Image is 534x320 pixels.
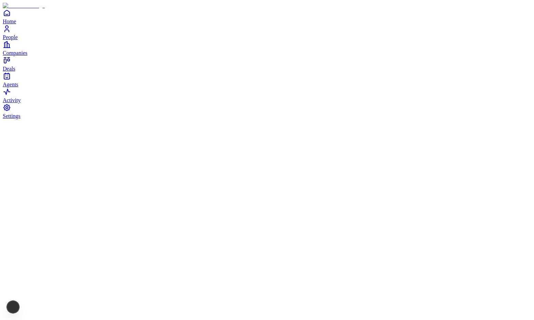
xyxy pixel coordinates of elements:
a: Activity [3,88,531,103]
span: Settings [3,113,21,119]
a: Deals [3,56,531,72]
img: Item Brain Logo [3,3,45,9]
a: Home [3,9,531,24]
a: Agents [3,72,531,87]
a: Companies [3,40,531,56]
span: Deals [3,66,15,72]
span: People [3,34,18,40]
span: Agents [3,82,18,87]
a: Settings [3,103,531,119]
a: People [3,25,531,40]
span: Activity [3,97,21,103]
span: Companies [3,50,27,56]
span: Home [3,19,16,24]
